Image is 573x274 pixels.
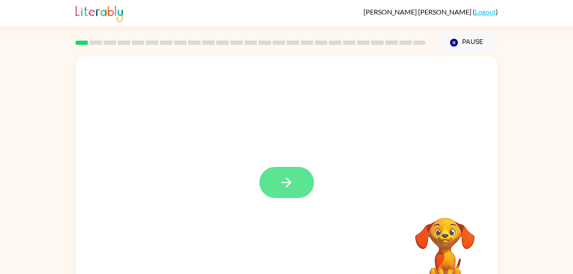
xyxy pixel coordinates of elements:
[76,3,123,22] img: Literably
[475,8,496,16] a: Logout
[364,8,473,16] span: [PERSON_NAME] [PERSON_NAME]
[436,33,498,52] button: Pause
[364,8,498,16] div: ( )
